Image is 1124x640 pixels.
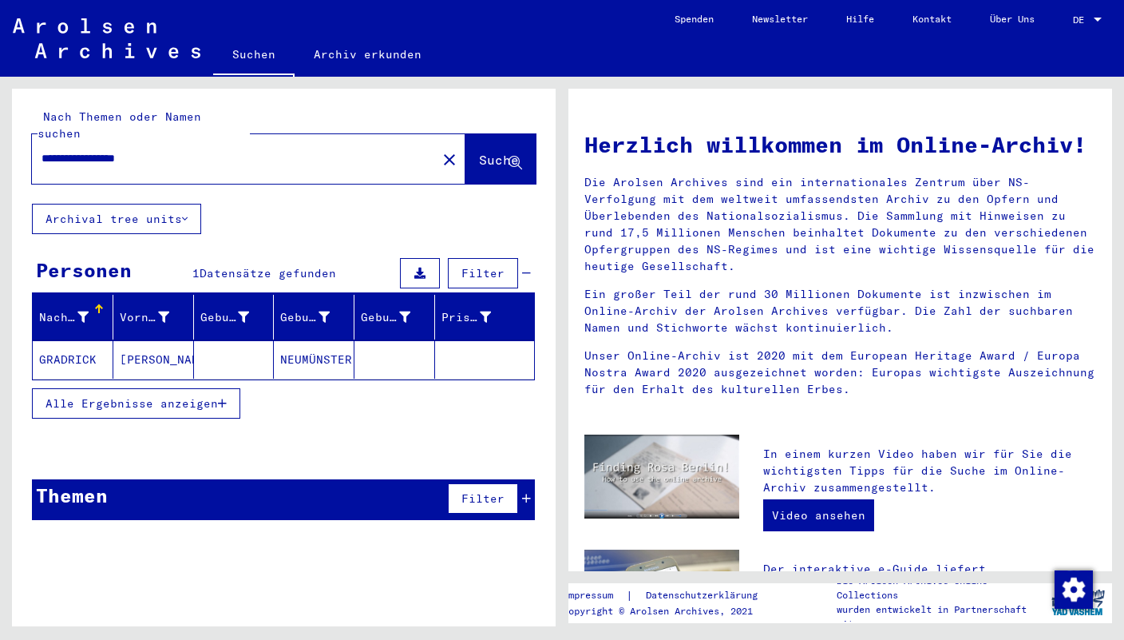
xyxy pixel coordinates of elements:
mat-cell: NEUMÜNSTER [274,340,354,379]
mat-header-cell: Geburtsname [194,295,275,340]
mat-icon: close [440,150,459,169]
div: Nachname [39,304,113,330]
p: Unser Online-Archiv ist 2020 mit dem European Heritage Award / Europa Nostra Award 2020 ausgezeic... [584,348,1096,398]
mat-cell: [PERSON_NAME] [113,340,194,379]
div: Themen [36,481,108,510]
mat-label: Nach Themen oder Namen suchen [38,109,201,141]
div: Geburtsdatum [361,304,434,330]
p: In einem kurzen Video haben wir für Sie die wichtigsten Tipps für die Suche im Online-Archiv zusa... [763,446,1096,496]
div: Geburt‏ [280,309,330,326]
a: Datenschutzerklärung [633,587,777,604]
h1: Herzlich willkommen im Online-Archiv! [584,128,1096,161]
a: Video ansehen [763,499,874,531]
mat-header-cell: Geburtsdatum [354,295,435,340]
button: Archival tree units [32,204,201,234]
mat-cell: GRADRICK [33,340,113,379]
div: Personen [36,256,132,284]
button: Filter [448,258,518,288]
div: Geburtsdatum [361,309,410,326]
span: Suche [479,152,519,168]
p: wurden entwickelt in Partnerschaft mit [837,602,1044,631]
button: Filter [448,483,518,514]
div: Geburt‏ [280,304,354,330]
div: | [563,587,777,604]
a: Suchen [213,35,295,77]
mat-header-cell: Prisoner # [435,295,534,340]
div: Geburtsname [200,304,274,330]
p: Copyright © Arolsen Archives, 2021 [563,604,777,618]
p: Die Arolsen Archives sind ein internationales Zentrum über NS-Verfolgung mit dem weltweit umfasse... [584,174,1096,275]
mat-header-cell: Vorname [113,295,194,340]
span: 1 [192,266,200,280]
a: Impressum [563,587,626,604]
span: Alle Ergebnisse anzeigen [46,396,218,411]
div: Vorname [120,304,193,330]
div: Nachname [39,309,89,326]
p: Ein großer Teil der rund 30 Millionen Dokumente ist inzwischen im Online-Archiv der Arolsen Archi... [584,286,1096,336]
mat-header-cell: Geburt‏ [274,295,354,340]
mat-header-cell: Nachname [33,295,113,340]
div: Prisoner # [441,309,491,326]
button: Alle Ergebnisse anzeigen [32,388,240,419]
div: Zustimmung ändern [1054,570,1092,608]
div: Geburtsname [200,309,250,326]
span: Filter [461,491,505,506]
button: Clear [433,143,465,175]
p: Die Arolsen Archives Online-Collections [837,574,1044,602]
img: yv_logo.png [1048,582,1108,622]
span: Datensätze gefunden [200,266,336,280]
a: Archiv erkunden [295,35,441,74]
span: Filter [461,266,505,280]
img: Zustimmung ändern [1055,570,1093,609]
span: DE [1073,14,1090,26]
img: video.jpg [584,435,739,519]
div: Vorname [120,309,169,326]
img: Arolsen_neg.svg [13,18,200,58]
div: Prisoner # [441,304,515,330]
button: Suche [465,134,536,184]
